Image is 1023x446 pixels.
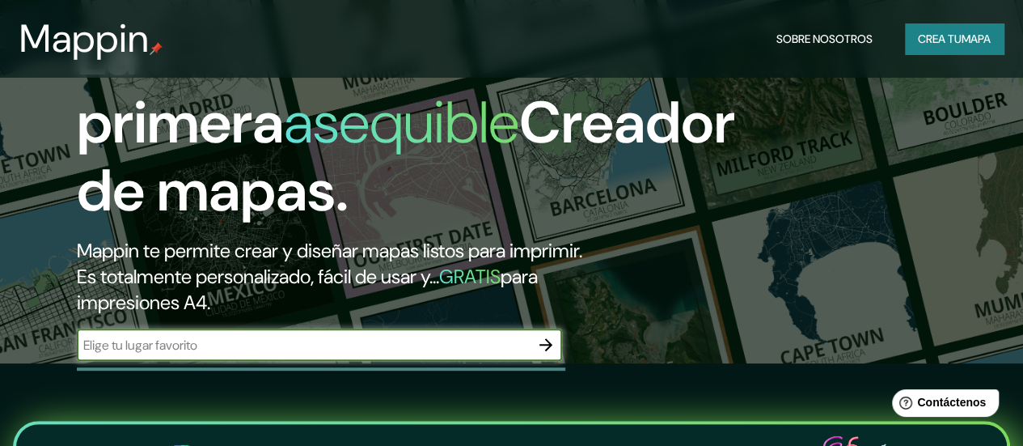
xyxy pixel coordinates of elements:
font: para impresiones A4. [77,264,538,315]
font: asequible [284,85,519,160]
font: mapa [962,32,991,46]
font: Crea tu [918,32,962,46]
iframe: Lanzador de widgets de ayuda [879,383,1005,428]
font: GRATIS [439,264,501,289]
font: Mappin [19,13,150,64]
button: Sobre nosotros [770,23,879,54]
img: pin de mapeo [150,42,163,55]
font: Creador de mapas. [77,85,735,228]
font: Mappin te permite crear y diseñar mapas listos para imprimir. [77,238,582,263]
font: La primera [77,17,284,160]
font: Sobre nosotros [776,32,873,46]
button: Crea tumapa [905,23,1004,54]
input: Elige tu lugar favorito [77,336,530,355]
font: Es totalmente personalizado, fácil de usar y... [77,264,439,289]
